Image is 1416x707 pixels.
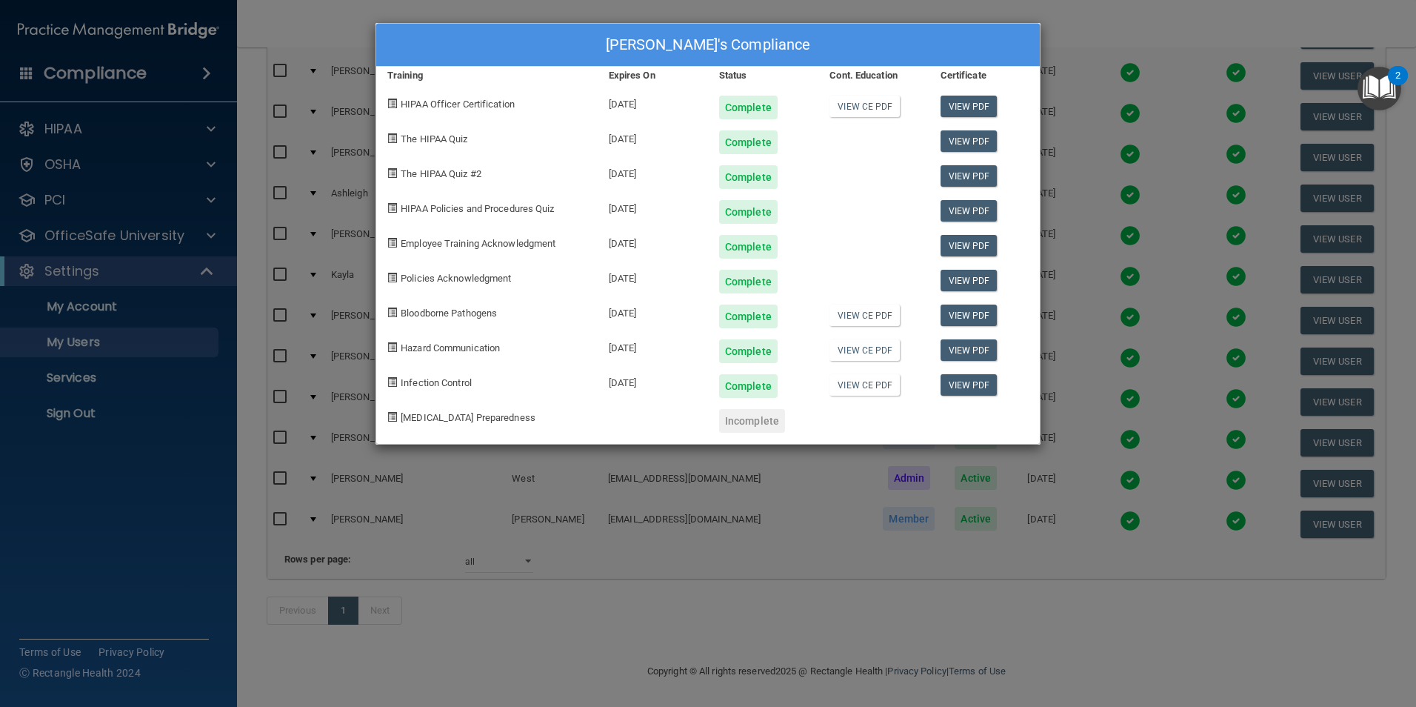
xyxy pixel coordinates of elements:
a: View PDF [941,374,998,396]
a: View PDF [941,305,998,326]
div: [DATE] [598,189,708,224]
div: Complete [719,305,778,328]
div: Expires On [598,67,708,84]
span: HIPAA Policies and Procedures Quiz [401,203,554,214]
a: View PDF [941,235,998,256]
a: View PDF [941,200,998,222]
div: [DATE] [598,224,708,259]
a: View PDF [941,165,998,187]
button: Open Resource Center, 2 new notifications [1357,67,1401,110]
a: View PDF [941,339,998,361]
a: View PDF [941,96,998,117]
div: [DATE] [598,328,708,363]
span: The HIPAA Quiz [401,133,467,145]
div: [DATE] [598,363,708,398]
div: Training [376,67,598,84]
a: View CE PDF [829,374,900,396]
span: HIPAA Officer Certification [401,99,515,110]
div: 2 [1395,76,1400,95]
div: Status [708,67,818,84]
a: View CE PDF [829,339,900,361]
a: View CE PDF [829,96,900,117]
div: [DATE] [598,293,708,328]
div: [DATE] [598,84,708,119]
div: Complete [719,339,778,363]
div: [PERSON_NAME]'s Compliance [376,24,1040,67]
div: Cont. Education [818,67,929,84]
div: Complete [719,165,778,189]
div: Complete [719,270,778,293]
span: Bloodborne Pathogens [401,308,497,319]
div: Complete [719,96,778,119]
div: [DATE] [598,154,708,189]
span: Employee Training Acknowledgment [401,238,555,249]
div: [DATE] [598,119,708,154]
div: Certificate [929,67,1040,84]
div: Complete [719,235,778,259]
a: View PDF [941,130,998,152]
span: Policies Acknowledgment [401,273,511,284]
span: Infection Control [401,377,472,388]
div: Complete [719,374,778,398]
div: Incomplete [719,409,785,433]
span: The HIPAA Quiz #2 [401,168,481,179]
a: View CE PDF [829,305,900,326]
div: Complete [719,200,778,224]
div: Complete [719,130,778,154]
span: Hazard Communication [401,342,500,353]
div: [DATE] [598,259,708,293]
a: View PDF [941,270,998,291]
span: [MEDICAL_DATA] Preparedness [401,412,535,423]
